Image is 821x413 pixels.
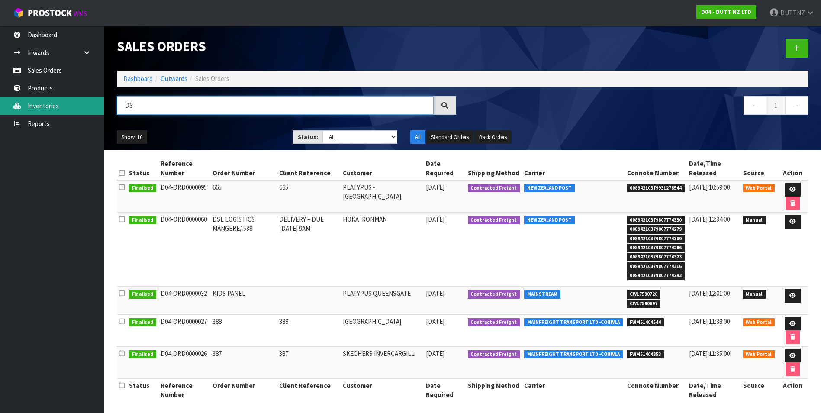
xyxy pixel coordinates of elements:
span: Finalised [129,216,156,225]
span: CWL7590697 [627,300,661,308]
a: 1 [766,96,786,115]
td: 387 [277,346,341,378]
span: Sales Orders [195,74,229,83]
input: Search sales orders [117,96,434,115]
span: Contracted Freight [468,290,520,299]
span: [DATE] [426,289,444,297]
th: Status [127,378,158,401]
span: 00894210379807774330 [627,216,685,225]
td: D04-ORD0000032 [158,287,211,314]
h1: Sales Orders [117,39,456,54]
button: All [410,130,425,144]
span: NEW ZEALAND POST [524,216,575,225]
span: ProStock [28,7,72,19]
th: Date Required [424,378,465,401]
span: Finalised [129,350,156,359]
span: [DATE] 12:34:00 [689,215,730,223]
td: HOKA IRONMAN [341,213,424,287]
span: Contracted Freight [468,350,520,359]
th: Date/Time Released [687,157,741,180]
td: D04-ORD0000026 [158,346,211,378]
th: Carrier [522,157,625,180]
span: Finalised [129,290,156,299]
strong: Status: [298,133,318,141]
th: Shipping Method [466,157,522,180]
td: D04-ORD0000095 [158,180,211,213]
button: Standard Orders [426,130,473,144]
span: [DATE] 11:39:00 [689,317,730,326]
span: MAINFREIGHT TRANSPORT LTD -CONWLA [524,318,623,327]
td: 388 [277,314,341,346]
a: ← [744,96,766,115]
td: KIDS PANEL [210,287,277,314]
span: 00894210379807774286 [627,244,685,252]
th: Order Number [210,157,277,180]
td: SKECHERS INVERCARGILL [341,346,424,378]
span: 00894210379931278544 [627,184,685,193]
span: Manual [743,216,766,225]
span: Web Portal [743,184,775,193]
th: Connote Number [625,378,687,401]
span: FWM51404353 [627,350,664,359]
span: DUTTNZ [780,9,805,17]
span: [DATE] [426,349,444,358]
a: Dashboard [123,74,153,83]
td: PLATYPUS - [GEOGRAPHIC_DATA] [341,180,424,213]
span: 00894210379807774293 [627,271,685,280]
span: 00894210379807774309 [627,235,685,243]
img: cube-alt.png [13,7,24,18]
th: Source [741,378,777,401]
th: Shipping Method [466,378,522,401]
strong: D04 - DUTT NZ LTD [701,8,751,16]
span: Contracted Freight [468,318,520,327]
th: Customer [341,157,424,180]
td: 665 [277,180,341,213]
th: Client Reference [277,157,341,180]
span: Web Portal [743,350,775,359]
th: Reference Number [158,378,211,401]
span: 00894210379807774279 [627,225,685,234]
button: Back Orders [474,130,512,144]
span: [DATE] [426,317,444,326]
a: Outwards [161,74,187,83]
a: → [785,96,808,115]
td: 387 [210,346,277,378]
span: [DATE] 10:59:00 [689,183,730,191]
span: [DATE] [426,215,444,223]
th: Date Required [424,157,465,180]
span: [DATE] 11:35:00 [689,349,730,358]
td: DSL LOGISTICS MANGERE/ 538 [210,213,277,287]
span: Contracted Freight [468,184,520,193]
span: Web Portal [743,318,775,327]
span: Finalised [129,184,156,193]
th: Connote Number [625,157,687,180]
button: Show: 10 [117,130,147,144]
span: MAINFREIGHT TRANSPORT LTD -CONWLA [524,350,623,359]
span: Manual [743,290,766,299]
td: D04-ORD0000060 [158,213,211,287]
span: [DATE] [426,183,444,191]
th: Date/Time Released [687,378,741,401]
nav: Page navigation [469,96,808,117]
th: Client Reference [277,378,341,401]
span: FWM51404544 [627,318,664,327]
span: 00894210379807774323 [627,253,685,261]
th: Order Number [210,378,277,401]
td: D04-ORD0000027 [158,314,211,346]
span: NEW ZEALAND POST [524,184,575,193]
td: 665 [210,180,277,213]
th: Customer [341,378,424,401]
span: CWL7590720 [627,290,661,299]
span: Contracted Freight [468,216,520,225]
th: Action [777,157,808,180]
td: PLATYPUS QUEENSGATE [341,287,424,314]
th: Carrier [522,378,625,401]
small: WMS [74,10,87,18]
th: Reference Number [158,157,211,180]
td: DELIVERY – DUE [DATE] 9AM [277,213,341,287]
th: Source [741,157,777,180]
td: [GEOGRAPHIC_DATA] [341,314,424,346]
th: Status [127,157,158,180]
th: Action [777,378,808,401]
span: Finalised [129,318,156,327]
